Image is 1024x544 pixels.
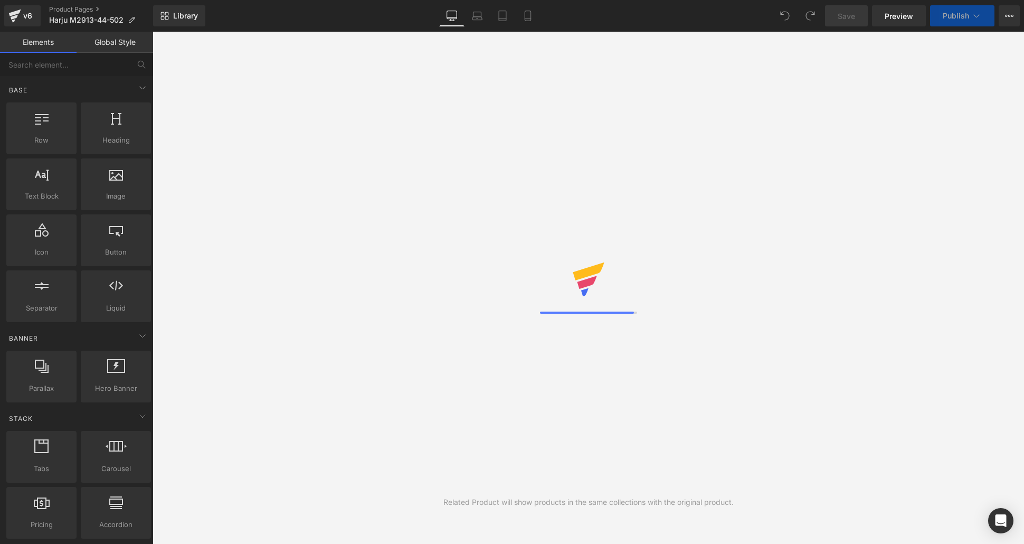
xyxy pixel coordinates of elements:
span: Parallax [10,383,73,394]
a: Product Pages [49,5,153,14]
span: Banner [8,333,39,343]
a: Desktop [439,5,464,26]
span: Library [173,11,198,21]
button: Redo [800,5,821,26]
a: Laptop [464,5,490,26]
span: Heading [84,135,148,146]
button: Undo [774,5,795,26]
a: v6 [4,5,41,26]
button: More [999,5,1020,26]
span: Image [84,191,148,202]
span: Tabs [10,463,73,474]
a: Tablet [490,5,515,26]
span: Publish [943,12,969,20]
span: Pricing [10,519,73,530]
button: Publish [930,5,994,26]
span: Carousel [84,463,148,474]
span: Save [838,11,855,22]
span: Button [84,247,148,258]
span: Liquid [84,303,148,314]
span: Icon [10,247,73,258]
span: Harju M2913-44-502 [49,16,124,24]
span: Base [8,85,29,95]
a: Mobile [515,5,541,26]
span: Text Block [10,191,73,202]
span: Separator [10,303,73,314]
a: Preview [872,5,926,26]
span: Hero Banner [84,383,148,394]
div: v6 [21,9,34,23]
div: Related Product will show products in the same collections with the original product. [443,496,734,508]
span: Row [10,135,73,146]
span: Preview [885,11,913,22]
span: Stack [8,414,34,424]
a: New Library [153,5,205,26]
div: Open Intercom Messenger [988,508,1013,533]
span: Accordion [84,519,148,530]
a: Global Style [77,32,153,53]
